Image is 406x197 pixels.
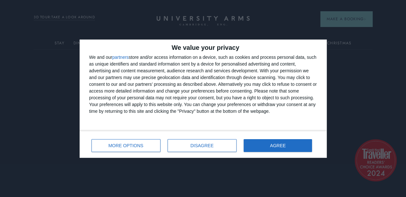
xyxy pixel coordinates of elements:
div: We and our store and/or access information on a device, such as cookies and process personal data... [89,54,317,115]
button: partners [112,55,129,59]
h2: We value your privacy [89,44,317,51]
span: DISAGREE [190,143,213,148]
span: MORE OPTIONS [108,143,143,148]
button: MORE OPTIONS [91,139,160,152]
button: DISAGREE [168,139,237,152]
button: AGREE [244,139,312,152]
span: AGREE [270,143,286,148]
div: qc-cmp2-ui [80,40,327,158]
